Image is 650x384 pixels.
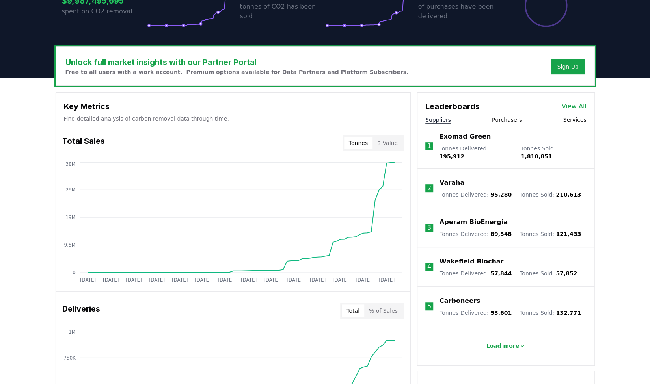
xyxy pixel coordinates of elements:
p: 4 [427,262,431,272]
tspan: 0 [73,270,76,275]
a: Aperam BioEnergia [440,217,508,227]
p: 3 [427,223,431,232]
p: 2 [427,184,431,193]
tspan: [DATE] [218,277,234,282]
a: Exomad Green [439,132,491,141]
p: tonnes of CO2 has been sold [240,2,325,21]
tspan: [DATE] [126,277,142,282]
p: Find detailed analysis of carbon removal data through time. [64,115,402,122]
tspan: 38M [65,161,76,167]
span: 95,280 [490,191,512,198]
tspan: [DATE] [171,277,188,282]
p: Tonnes Sold : [520,191,581,198]
p: Tonnes Sold : [520,230,581,238]
tspan: [DATE] [240,277,257,282]
button: Services [563,116,586,124]
h3: Leaderboards [425,100,480,112]
tspan: [DATE] [356,277,372,282]
tspan: [DATE] [378,277,395,282]
h3: Deliveries [62,303,100,319]
button: Sign Up [551,59,585,74]
a: View All [562,102,587,111]
p: 1 [427,141,431,151]
tspan: [DATE] [149,277,165,282]
a: Varaha [440,178,464,187]
span: 1,810,851 [521,153,552,160]
tspan: [DATE] [80,277,96,282]
p: Tonnes Delivered : [440,269,512,277]
span: 210,613 [556,191,581,198]
p: Tonnes Delivered : [439,145,513,160]
p: Tonnes Delivered : [440,309,512,317]
p: 5 [427,302,431,311]
button: Load more [480,338,532,354]
p: Tonnes Sold : [520,269,577,277]
span: 57,844 [490,270,512,276]
span: 57,852 [556,270,577,276]
p: Tonnes Sold : [520,309,581,317]
button: Suppliers [425,116,451,124]
tspan: [DATE] [102,277,119,282]
p: Free to all users with a work account. Premium options available for Data Partners and Platform S... [65,68,409,76]
button: Total [342,304,364,317]
p: of purchases have been delivered [418,2,503,21]
h3: Total Sales [62,135,105,151]
tspan: [DATE] [264,277,280,282]
button: $ Value [372,137,402,149]
tspan: 29M [65,187,76,193]
button: % of Sales [364,304,402,317]
span: 121,433 [556,231,581,237]
p: Load more [486,342,519,350]
span: 195,912 [439,153,464,160]
span: 132,771 [556,310,581,316]
button: Purchasers [492,116,522,124]
tspan: 19M [65,215,76,220]
span: 89,548 [490,231,512,237]
tspan: 1M [68,329,75,334]
tspan: 9.5M [64,242,75,248]
p: Tonnes Sold : [521,145,586,160]
a: Carboneers [440,296,480,306]
tspan: [DATE] [333,277,349,282]
p: Tonnes Delivered : [440,191,512,198]
tspan: [DATE] [287,277,303,282]
a: Wakefield Biochar [440,257,503,266]
tspan: 750K [63,355,76,360]
tspan: [DATE] [309,277,326,282]
h3: Key Metrics [64,100,402,112]
span: 53,601 [490,310,512,316]
p: spent on CO2 removal [62,7,147,16]
h3: Unlock full market insights with our Partner Portal [65,56,409,68]
p: Tonnes Delivered : [440,230,512,238]
button: Tonnes [344,137,372,149]
tspan: [DATE] [195,277,211,282]
a: Sign Up [557,63,578,70]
